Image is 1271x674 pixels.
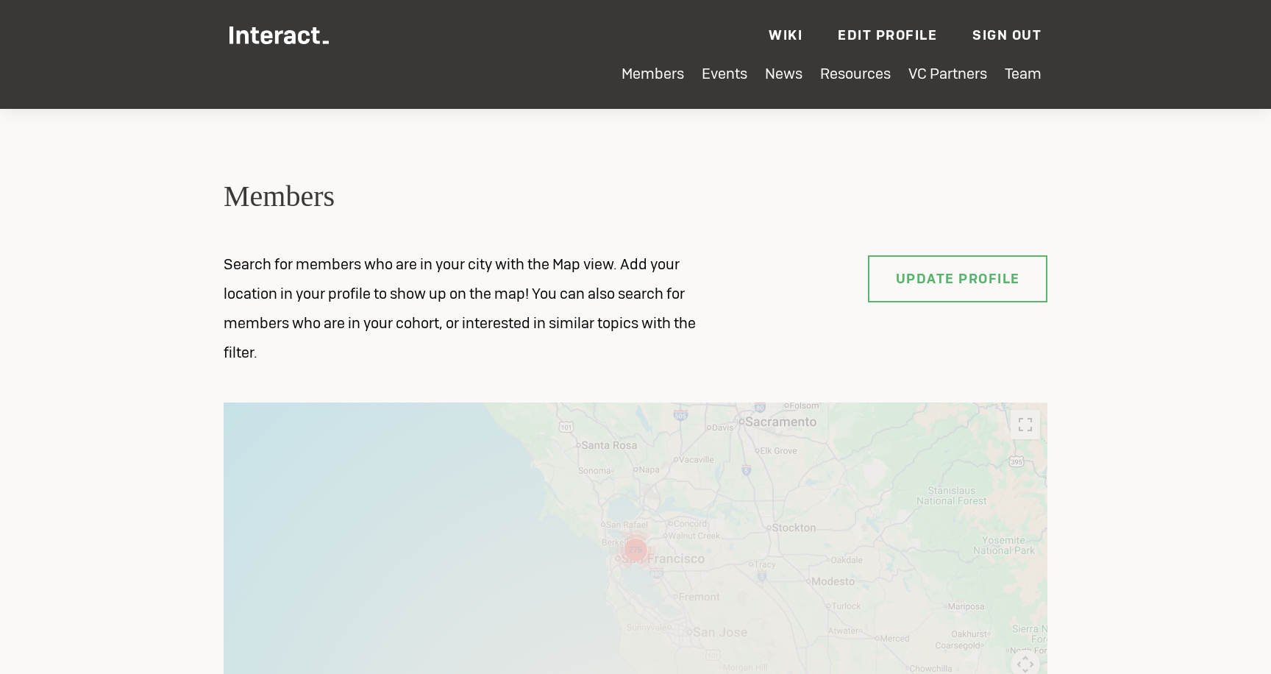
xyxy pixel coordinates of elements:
a: VC Partners [908,64,987,83]
a: News [765,64,802,83]
a: Sign Out [972,26,1042,43]
h2: Members [224,177,1047,216]
a: Wiki [769,26,802,43]
a: Update Profile [868,255,1047,302]
a: Team [1005,64,1042,83]
a: Resources [820,64,891,83]
a: Events [702,64,747,83]
p: Search for members who are in your city with the Map view. Add your location in your profile to s... [206,249,736,367]
a: Edit Profile [838,26,937,43]
a: Members [622,64,684,83]
img: Interact Logo [229,26,329,44]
